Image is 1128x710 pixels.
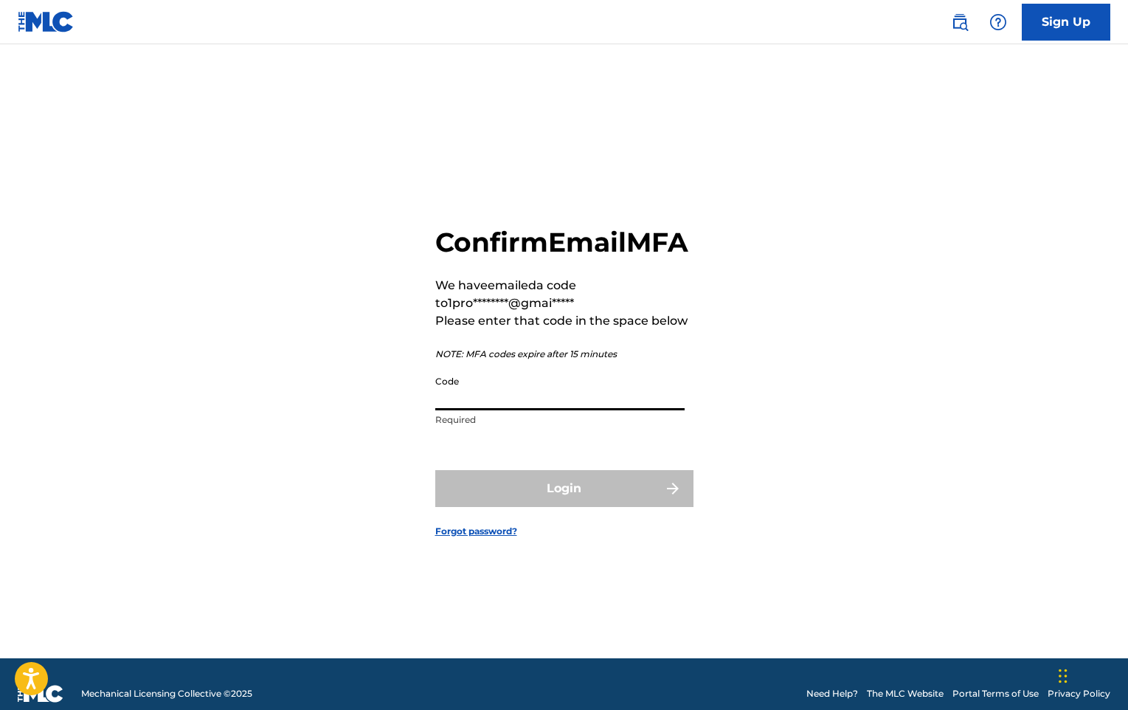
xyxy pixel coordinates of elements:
[18,685,63,703] img: logo
[81,687,252,700] span: Mechanical Licensing Collective © 2025
[983,7,1013,37] div: Help
[1059,654,1068,698] div: Drag
[989,13,1007,31] img: help
[867,687,944,700] a: The MLC Website
[435,226,693,259] h2: Confirm Email MFA
[1048,687,1110,700] a: Privacy Policy
[951,13,969,31] img: search
[806,687,858,700] a: Need Help?
[435,525,517,538] a: Forgot password?
[435,413,685,427] p: Required
[18,11,75,32] img: MLC Logo
[435,312,693,330] p: Please enter that code in the space below
[952,687,1039,700] a: Portal Terms of Use
[1022,4,1110,41] a: Sign Up
[1054,639,1128,710] iframe: Chat Widget
[945,7,975,37] a: Public Search
[435,348,693,361] p: NOTE: MFA codes expire after 15 minutes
